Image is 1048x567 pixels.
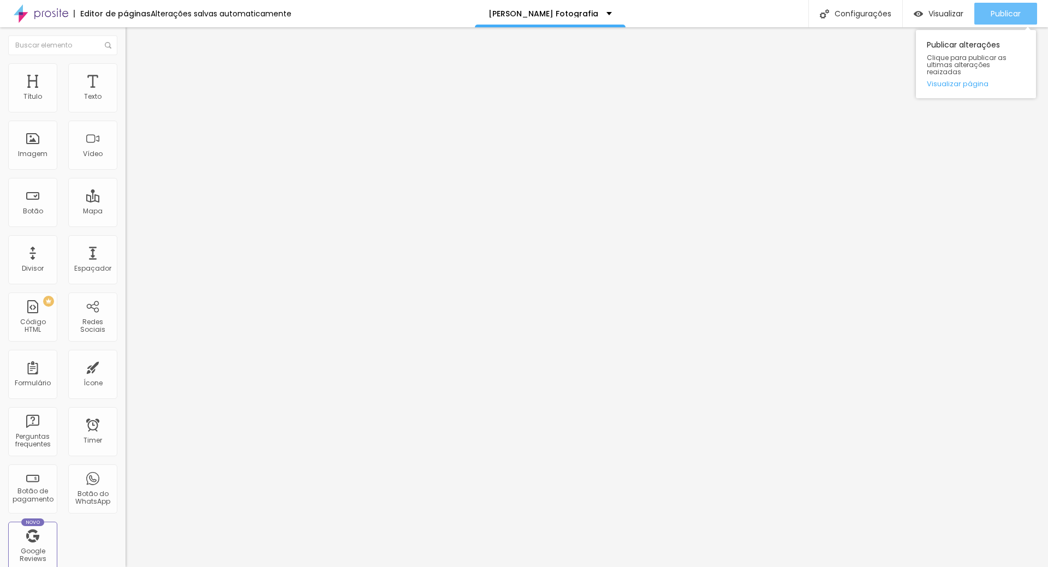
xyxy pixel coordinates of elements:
[974,3,1037,25] button: Publicar
[489,10,598,17] p: [PERSON_NAME] Fotografia
[71,318,114,334] div: Redes Sociais
[928,9,963,18] span: Visualizar
[927,80,1025,87] a: Visualizar página
[105,42,111,49] img: Icone
[15,379,51,387] div: Formulário
[22,265,44,272] div: Divisor
[23,207,43,215] div: Botão
[927,54,1025,76] span: Clique para publicar as ultimas alterações reaizadas
[84,93,102,100] div: Texto
[21,518,45,526] div: Novo
[8,35,117,55] input: Buscar elemento
[84,379,103,387] div: Ícone
[11,433,54,449] div: Perguntas frequentes
[11,547,54,563] div: Google Reviews
[991,9,1021,18] span: Publicar
[74,265,111,272] div: Espaçador
[916,30,1036,98] div: Publicar alterações
[151,10,291,17] div: Alterações salvas automaticamente
[820,9,829,19] img: Icone
[11,487,54,503] div: Botão de pagamento
[71,490,114,506] div: Botão do WhatsApp
[11,318,54,334] div: Código HTML
[23,93,42,100] div: Título
[903,3,974,25] button: Visualizar
[74,10,151,17] div: Editor de páginas
[83,207,103,215] div: Mapa
[83,150,103,158] div: Vídeo
[126,27,1048,567] iframe: Editor
[18,150,47,158] div: Imagem
[914,9,923,19] img: view-1.svg
[84,437,102,444] div: Timer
